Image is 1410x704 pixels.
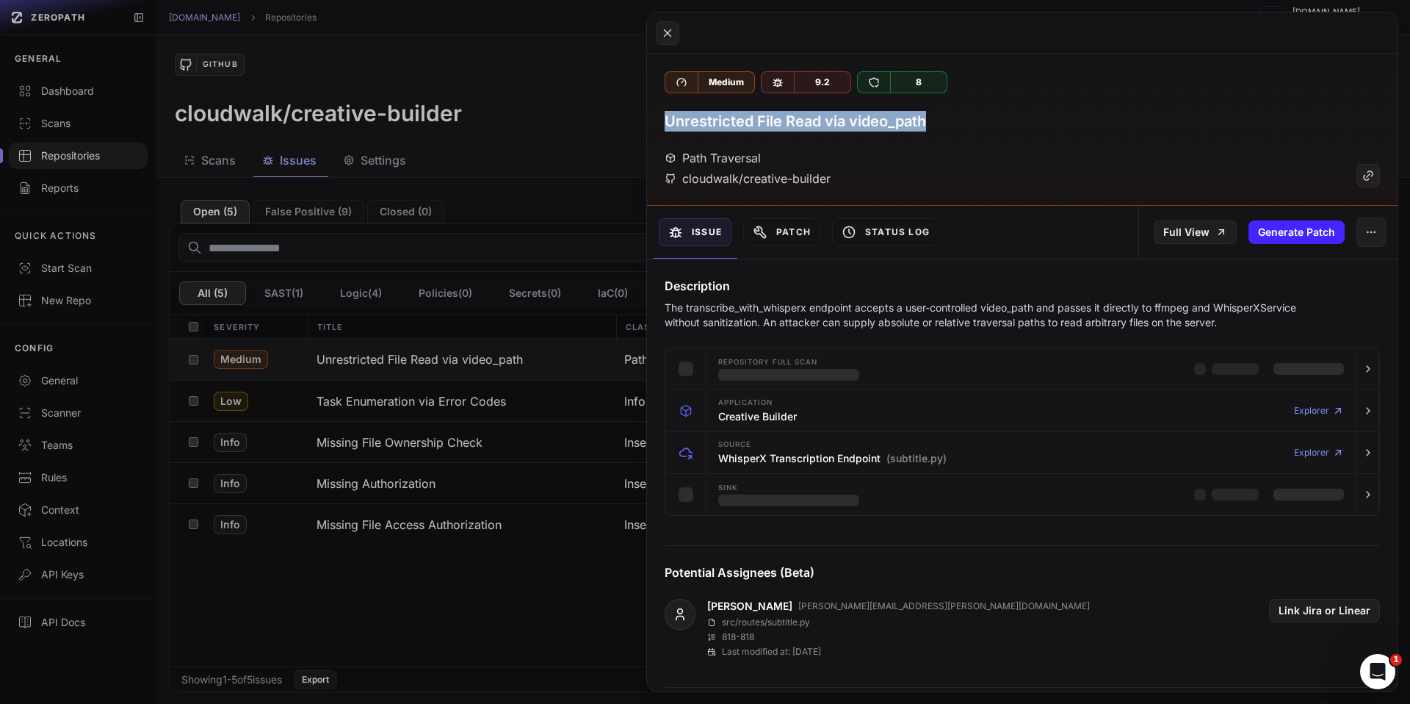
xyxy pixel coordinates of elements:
[718,359,817,366] span: Repository Full scan
[718,484,738,492] span: Sink
[718,409,797,424] h3: Creative Builder
[1269,599,1380,622] button: Link Jira or Linear
[718,451,947,466] h3: WhisperX Transcription Endpoint
[665,301,1323,330] p: The transcribe_with_whisperx endpoint accepts a user-controlled video_path and passes it directly...
[665,474,1379,515] button: Sink
[718,399,773,406] span: Application
[832,218,939,246] button: Status Log
[722,631,754,643] p: 818 - 818
[722,617,810,628] p: src/routes/subtitle.py
[1154,220,1237,244] a: Full View
[665,170,831,187] div: cloudwalk/creative-builder
[665,277,1380,295] h4: Description
[665,432,1379,473] button: Source WhisperX Transcription Endpoint (subtitle.py) Explorer
[707,599,792,614] a: [PERSON_NAME]
[1390,654,1402,666] span: 1
[665,348,1379,389] button: Repository Full scan
[743,218,820,246] button: Patch
[1248,220,1345,244] button: Generate Patch
[722,646,821,658] p: Last modified at: [DATE]
[659,218,731,246] button: Issue
[798,600,1090,612] p: [PERSON_NAME][EMAIL_ADDRESS][PERSON_NAME][DOMAIN_NAME]
[1294,438,1344,467] a: Explorer
[1360,654,1395,689] iframe: Intercom live chat
[1294,396,1344,425] a: Explorer
[665,564,1380,581] h4: Potential Assignees (Beta)
[886,451,947,466] span: (subtitle.py)
[665,390,1379,431] button: Application Creative Builder Explorer
[718,441,751,448] span: Source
